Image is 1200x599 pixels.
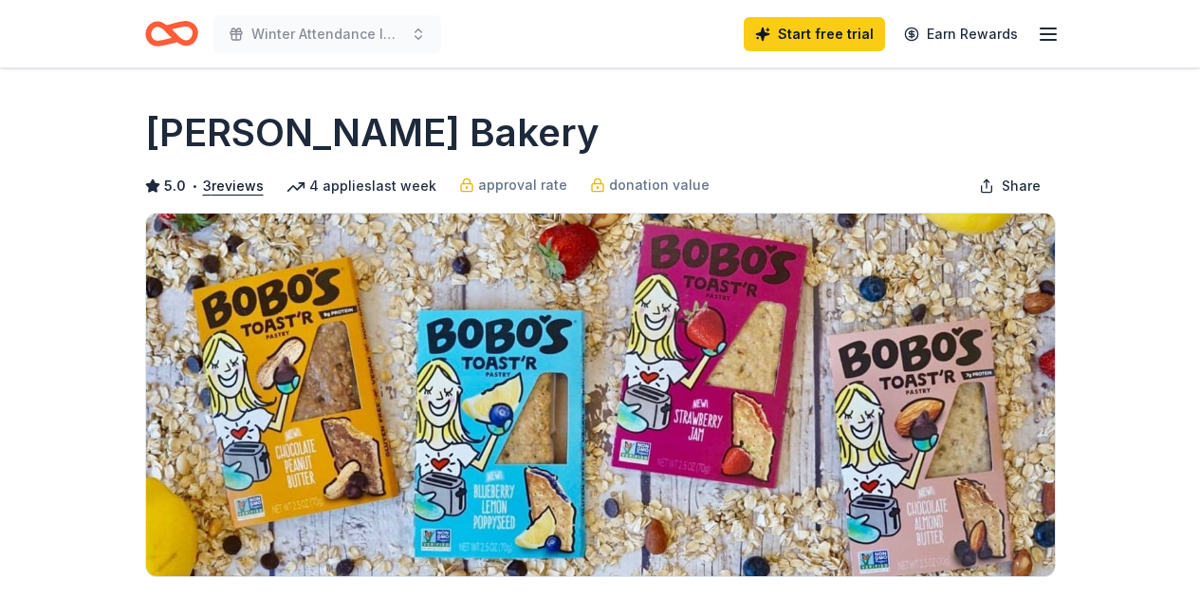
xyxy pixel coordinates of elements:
button: 3reviews [203,175,264,197]
a: approval rate [459,174,567,197]
a: donation value [590,174,710,197]
button: Share [964,167,1056,205]
img: Image for Bobo's Bakery [146,214,1055,576]
a: Earn Rewards [893,17,1029,51]
button: Winter Attendance Incentives [213,15,441,53]
div: 4 applies last week [286,175,436,197]
a: Home [145,11,198,56]
a: Start free trial [744,17,885,51]
span: donation value [609,174,710,197]
span: Share [1002,175,1041,197]
span: • [191,178,197,194]
span: approval rate [478,174,567,197]
span: 5.0 [164,175,186,197]
span: Winter Attendance Incentives [251,23,403,46]
h1: [PERSON_NAME] Bakery [145,106,600,159]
